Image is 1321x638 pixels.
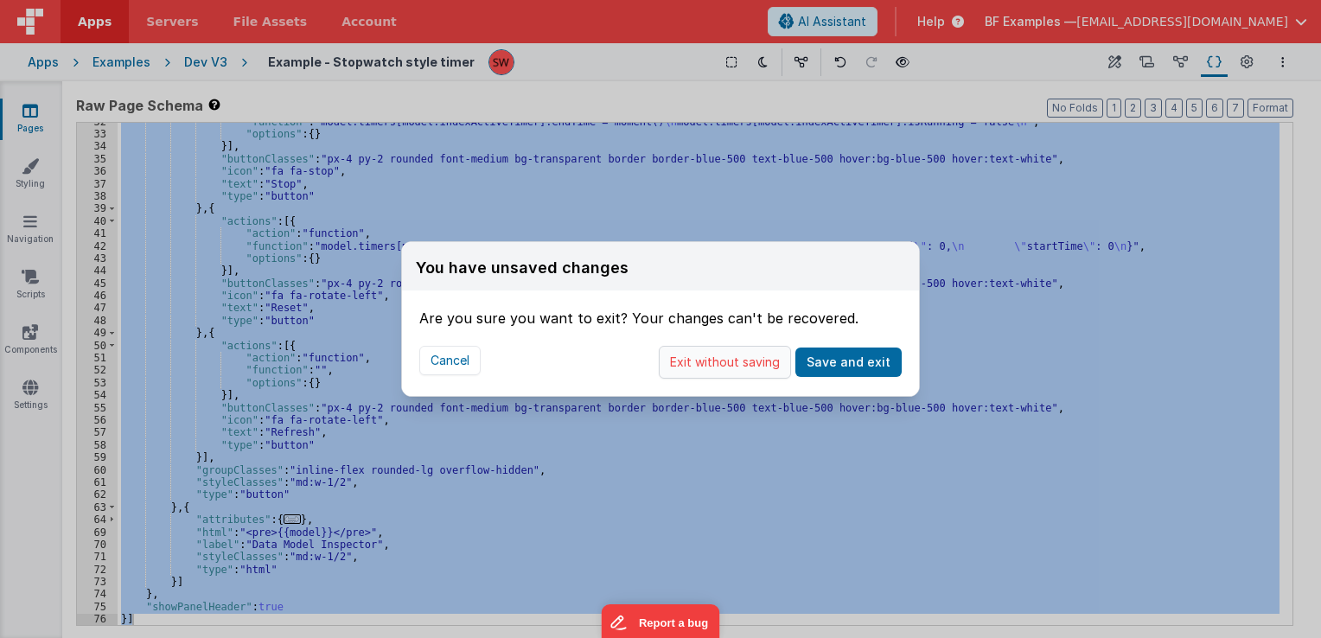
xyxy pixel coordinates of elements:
button: Exit without saving [659,346,791,379]
div: You have unsaved changes [416,256,629,280]
div: Are you sure you want to exit? Your changes can't be recovered. [419,290,902,329]
button: Cancel [419,346,481,375]
button: Save and exit [795,348,902,377]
